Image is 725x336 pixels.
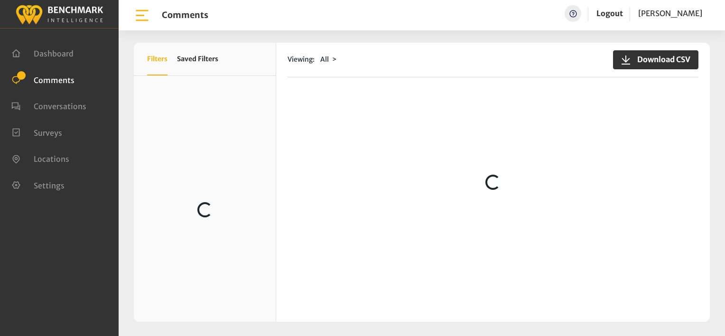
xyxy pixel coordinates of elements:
img: benchmark [15,2,103,26]
button: Saved Filters [177,43,218,75]
a: Logout [596,5,623,22]
span: Download CSV [632,54,690,65]
button: Filters [147,43,167,75]
a: Settings [11,180,65,189]
a: Locations [11,153,69,163]
span: Surveys [34,128,62,137]
a: Dashboard [11,48,74,57]
span: Locations [34,154,69,164]
span: Dashboard [34,49,74,58]
a: [PERSON_NAME] [638,5,702,22]
h1: Comments [162,10,208,20]
button: Download CSV [613,50,698,69]
a: Conversations [11,101,86,110]
span: All [320,55,329,64]
a: Surveys [11,127,62,137]
span: Viewing: [288,55,315,65]
span: [PERSON_NAME] [638,9,702,18]
a: Comments [11,75,74,84]
span: Settings [34,180,65,190]
img: bar [134,7,150,24]
span: Comments [34,75,74,84]
span: Conversations [34,102,86,111]
a: Logout [596,9,623,18]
